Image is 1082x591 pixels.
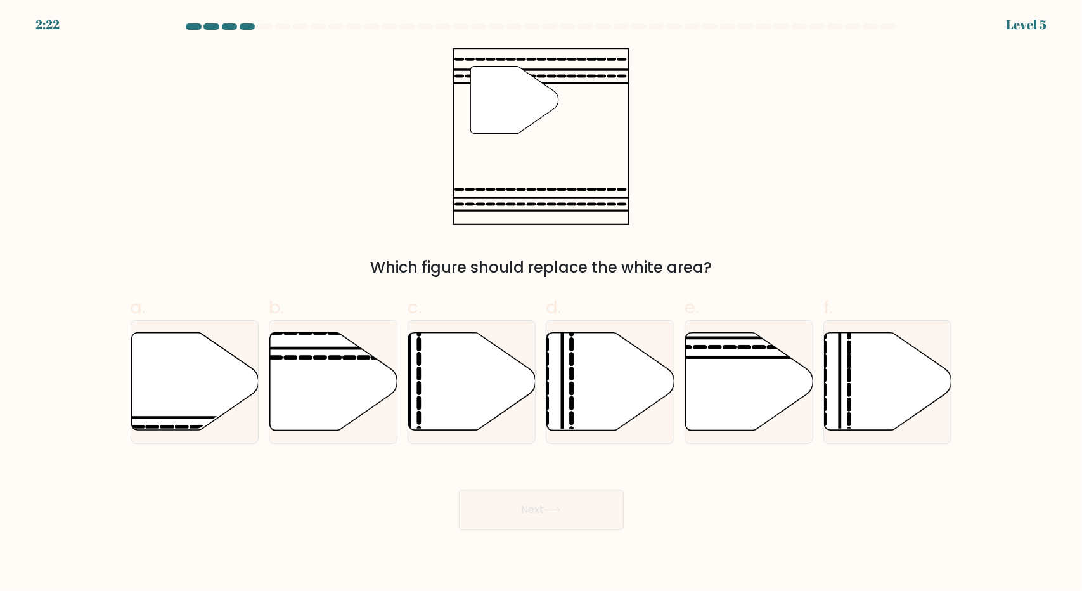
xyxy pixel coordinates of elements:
[138,256,944,279] div: Which figure should replace the white area?
[470,67,558,134] g: "
[131,295,146,320] span: a.
[685,295,699,320] span: e.
[546,295,561,320] span: d.
[35,15,60,34] div: 2:22
[269,295,284,320] span: b.
[1006,15,1047,34] div: Level 5
[459,490,624,530] button: Next
[823,295,832,320] span: f.
[408,295,422,320] span: c.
